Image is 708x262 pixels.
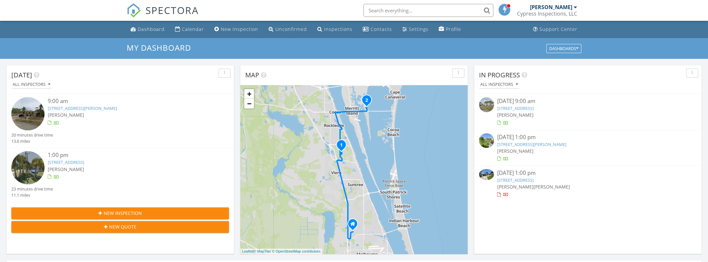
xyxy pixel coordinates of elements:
div: 5090 Somerville Dr, Rockledge, FL 32955 [341,145,345,149]
div: 1:00 pm [48,151,211,159]
a: [DATE] 9:00 am [STREET_ADDRESS] [PERSON_NAME] [479,97,697,126]
span: [DATE] [11,71,32,79]
button: All Inspectors [479,80,519,89]
a: [STREET_ADDRESS][PERSON_NAME] [48,105,117,111]
div: Unconfirmed [275,26,307,32]
div: Cypress Inspections, LLC [517,10,577,17]
div: 23 minutes drive time [11,186,53,192]
div: 4300 Aurora Road, Melbouorne Florida 32934 [353,224,357,228]
button: Dashboards [546,44,581,53]
div: All Inspectors [480,82,518,87]
a: [STREET_ADDRESS] [48,159,84,165]
div: 13.6 miles [11,138,53,144]
img: streetview [479,97,494,112]
div: Support Center [539,26,577,32]
div: 9:00 am [48,97,211,105]
a: [STREET_ADDRESS] [497,177,534,183]
a: [STREET_ADDRESS][PERSON_NAME] [497,141,566,147]
span: My Dashboard [127,42,191,53]
div: Inspections [324,26,352,32]
span: [PERSON_NAME] [48,112,84,118]
div: Profile [446,26,461,32]
div: | [240,249,322,254]
span: New Quote [109,223,136,230]
div: Settings [409,26,428,32]
i: 1 [340,143,343,148]
a: Leaflet [242,249,253,253]
a: Zoom in [244,89,254,99]
span: SPECTORA [145,3,199,17]
div: Dashboards [549,46,578,51]
span: [PERSON_NAME] [497,148,534,154]
img: streetview [11,151,44,184]
a: Dashboard [128,23,167,35]
span: [PERSON_NAME] [497,112,534,118]
div: Calendar [182,26,204,32]
img: streetview [11,97,44,130]
a: Support Center [530,23,580,35]
a: New Inspection [212,23,261,35]
a: SPECTORA [127,9,199,22]
img: The Best Home Inspection Software - Spectora [127,3,141,18]
input: Search everything... [363,4,493,17]
div: 20 minutes drive time [11,132,53,138]
a: Settings [400,23,431,35]
img: 9358465%2Fcover_photos%2FyQ16atBeUNTZUVLJ1vOl%2Fsmall.jpg [479,169,494,180]
div: [DATE] 9:00 am [497,97,678,105]
img: streetview [479,133,494,148]
div: 1685 Savannah Dr, Merritt Island, FL 32952 [367,100,371,104]
span: New Inspection [104,210,142,216]
a: 9:00 am [STREET_ADDRESS][PERSON_NAME] [PERSON_NAME] 20 minutes drive time 13.6 miles [11,97,229,144]
div: 11.1 miles [11,192,53,198]
button: All Inspectors [11,80,52,89]
div: Contacts [371,26,392,32]
a: 1:00 pm [STREET_ADDRESS] [PERSON_NAME] 23 minutes drive time 11.1 miles [11,151,229,198]
a: [STREET_ADDRESS] [497,105,534,111]
a: © OpenStreetMap contributors [272,249,321,253]
a: Contacts [360,23,395,35]
a: Unconfirmed [266,23,310,35]
button: New Quote [11,221,229,233]
div: All Inspectors [13,82,50,87]
div: [PERSON_NAME] [530,4,572,10]
span: [PERSON_NAME] [497,184,534,190]
span: [PERSON_NAME] [534,184,570,190]
a: Inspections [315,23,355,35]
a: Profile [436,23,464,35]
i: 2 [365,98,368,103]
a: Zoom out [244,99,254,109]
a: © MapTiler [254,249,271,253]
a: [DATE] 1:00 pm [STREET_ADDRESS][PERSON_NAME] [PERSON_NAME] [479,133,697,162]
div: [DATE] 1:00 pm [497,169,678,177]
span: In Progress [479,71,520,79]
div: [DATE] 1:00 pm [497,133,678,141]
div: Dashboard [138,26,165,32]
div: New Inspection [221,26,258,32]
span: [PERSON_NAME] [48,166,84,172]
a: [DATE] 1:00 pm [STREET_ADDRESS] [PERSON_NAME][PERSON_NAME] [479,169,697,198]
button: New Inspection [11,207,229,219]
a: Calendar [172,23,207,35]
span: Map [245,71,259,79]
